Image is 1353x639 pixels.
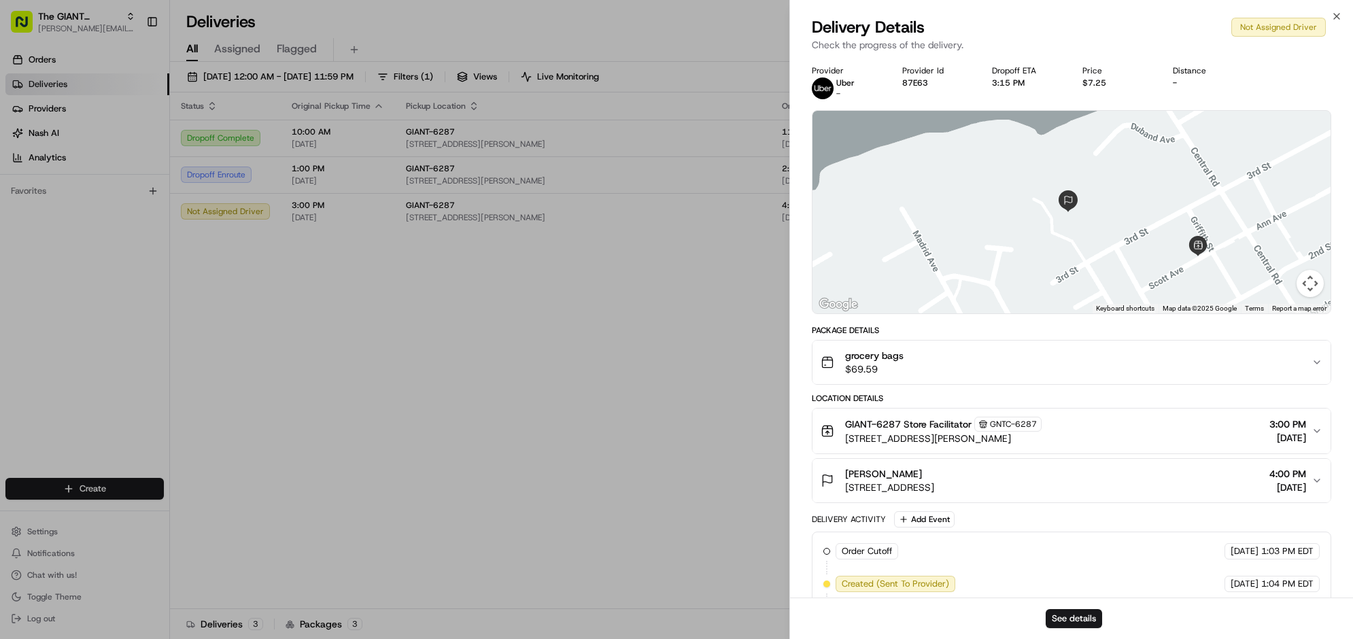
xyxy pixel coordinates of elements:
div: Price [1082,65,1151,76]
span: Map data ©2025 Google [1163,305,1237,312]
a: Open this area in Google Maps (opens a new window) [816,296,861,313]
span: 1:03 PM EDT [1261,545,1314,557]
div: 💻 [115,319,126,330]
img: Nash [14,134,41,161]
p: Welcome 👋 [14,175,247,196]
div: Package Details [812,325,1331,336]
img: 1736555255976-a54dd68f-1ca7-489b-9aae-adbdc363a1c4 [14,250,38,275]
span: 1:04 PM EDT [1261,578,1314,590]
span: Delivery Details [812,16,925,38]
span: Order Cutoff [842,545,892,557]
img: Google [816,296,861,313]
div: Distance [1173,65,1241,76]
button: Add Event [894,511,955,528]
div: 📗 [14,319,24,330]
img: profile_uber_ahold_partner.png [812,77,834,99]
span: [DATE] [1269,431,1306,445]
span: Pylon [135,351,165,361]
span: [PERSON_NAME] [845,467,922,481]
span: GNTC-6287 [990,419,1037,430]
button: GIANT-6287 Store FacilitatorGNTC-6287[STREET_ADDRESS][PERSON_NAME]3:00 PM[DATE] [812,409,1331,453]
input: Clear [35,208,224,222]
div: $7.25 [1082,77,1151,88]
div: Provider Id [902,65,971,76]
span: [STREET_ADDRESS][PERSON_NAME] [845,432,1042,445]
span: [DATE] [1231,545,1258,557]
div: Delivery Activity [812,514,886,525]
div: Start new chat [46,250,223,264]
button: [PERSON_NAME][STREET_ADDRESS]4:00 PM[DATE] [812,459,1331,502]
div: 3:15 PM [992,77,1061,88]
a: Powered byPylon [96,350,165,361]
a: 💻API Documentation [109,312,224,336]
button: Start new chat [231,254,247,271]
span: Knowledge Base [27,317,104,331]
a: Report a map error [1272,305,1326,312]
span: 4:00 PM [1269,467,1306,481]
button: Keyboard shortcuts [1096,304,1154,313]
p: Check the progress of the delivery. [812,38,1331,52]
span: $69.59 [845,362,904,376]
button: Map camera controls [1297,270,1324,297]
div: Location Details [812,393,1331,404]
button: grocery bags$69.59 [812,341,1331,384]
div: - [1173,77,1241,88]
span: Uber [836,77,855,88]
span: [DATE] [1231,578,1258,590]
span: Created (Sent To Provider) [842,578,949,590]
div: Dropoff ETA [992,65,1061,76]
span: GIANT-6287 Store Facilitator [845,417,972,431]
span: [DATE] [1269,481,1306,494]
span: 3:00 PM [1269,417,1306,431]
span: grocery bags [845,349,904,362]
div: Provider [812,65,880,76]
a: 📗Knowledge Base [8,312,109,336]
span: [STREET_ADDRESS] [845,481,934,494]
span: API Documentation [129,317,218,331]
a: Terms (opens in new tab) [1245,305,1264,312]
span: - [836,88,840,99]
button: See details [1046,609,1102,628]
div: We're available if you need us! [46,264,172,275]
button: 87E63 [902,77,928,88]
